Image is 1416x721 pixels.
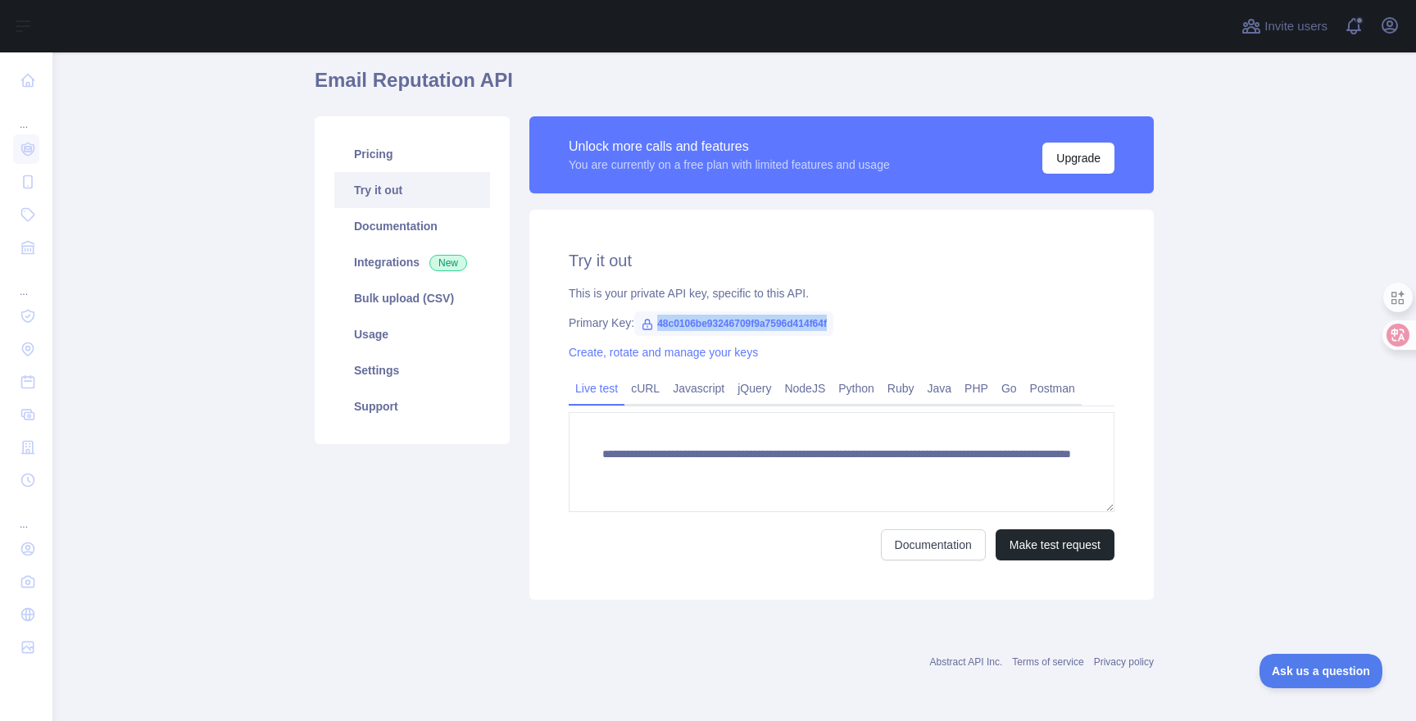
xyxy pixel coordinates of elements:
[569,156,890,173] div: You are currently on a free plan with limited features and usage
[13,265,39,298] div: ...
[569,249,1114,272] h2: Try it out
[569,137,890,156] div: Unlock more calls and features
[666,375,731,401] a: Javascript
[1238,13,1331,39] button: Invite users
[569,375,624,401] a: Live test
[334,172,490,208] a: Try it out
[13,498,39,531] div: ...
[996,529,1114,560] button: Make test request
[334,280,490,316] a: Bulk upload (CSV)
[921,375,959,401] a: Java
[569,285,1114,302] div: This is your private API key, specific to this API.
[334,244,490,280] a: Integrations New
[731,375,778,401] a: jQuery
[832,375,881,401] a: Python
[569,315,1114,331] div: Primary Key:
[1023,375,1082,401] a: Postman
[881,529,986,560] a: Documentation
[315,67,1154,107] h1: Email Reputation API
[995,375,1023,401] a: Go
[1259,654,1383,688] iframe: Toggle Customer Support
[429,255,467,271] span: New
[624,375,666,401] a: cURL
[958,375,995,401] a: PHP
[13,98,39,131] div: ...
[634,311,833,336] span: 48c0106be93246709f9a7596d414f64f
[569,346,758,359] a: Create, rotate and manage your keys
[334,352,490,388] a: Settings
[1012,656,1083,668] a: Terms of service
[881,375,921,401] a: Ruby
[334,316,490,352] a: Usage
[1264,17,1327,36] span: Invite users
[1094,656,1154,668] a: Privacy policy
[334,388,490,424] a: Support
[334,136,490,172] a: Pricing
[1042,143,1114,174] button: Upgrade
[930,656,1003,668] a: Abstract API Inc.
[334,208,490,244] a: Documentation
[778,375,832,401] a: NodeJS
